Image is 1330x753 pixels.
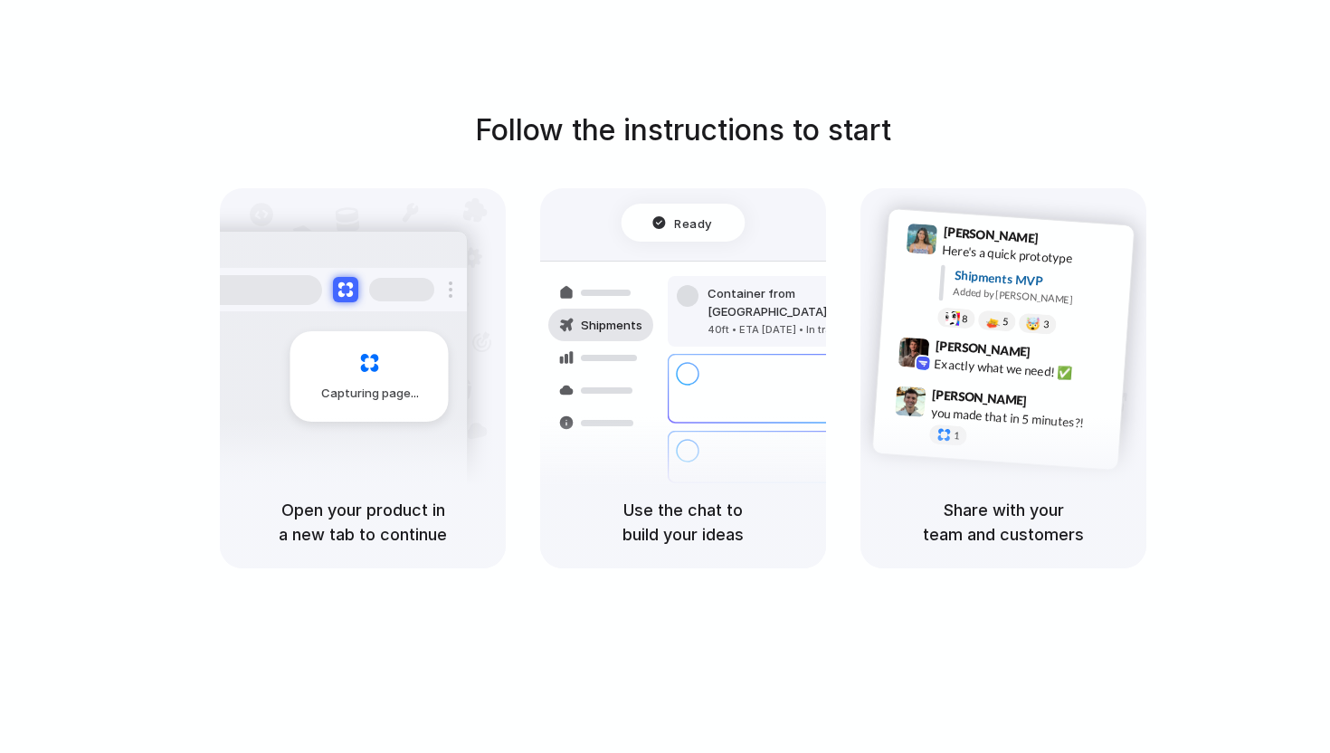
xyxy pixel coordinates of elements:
[932,385,1028,411] span: [PERSON_NAME]
[930,404,1111,434] div: you made that in 5 minutes?!
[954,431,960,441] span: 1
[934,355,1115,386] div: Exactly what we need! ✅
[1032,394,1069,415] span: 9:47 AM
[962,314,968,324] span: 8
[1036,345,1073,367] span: 9:42 AM
[882,498,1125,547] h5: Share with your team and customers
[953,284,1119,310] div: Added by [PERSON_NAME]
[954,266,1121,296] div: Shipments MVP
[942,241,1123,272] div: Here's a quick prototype
[708,322,903,338] div: 40ft • ETA [DATE] • In transit
[321,385,422,403] span: Capturing page
[1043,319,1050,329] span: 3
[562,498,804,547] h5: Use the chat to build your ideas
[1026,318,1041,331] div: 🤯
[708,285,903,320] div: Container from [GEOGRAPHIC_DATA]
[581,317,642,335] span: Shipments
[943,222,1039,248] span: [PERSON_NAME]
[242,498,484,547] h5: Open your product in a new tab to continue
[675,214,713,232] span: Ready
[1002,317,1009,327] span: 5
[475,109,891,152] h1: Follow the instructions to start
[1044,231,1081,253] span: 9:41 AM
[935,336,1031,362] span: [PERSON_NAME]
